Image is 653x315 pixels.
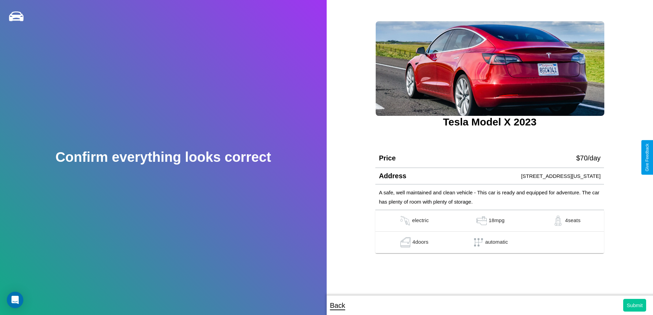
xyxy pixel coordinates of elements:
[412,237,428,247] p: 4 doors
[7,292,23,308] div: Open Intercom Messenger
[623,299,646,312] button: Submit
[485,237,508,247] p: automatic
[56,149,271,165] h2: Confirm everything looks correct
[379,172,406,180] h4: Address
[565,216,580,226] p: 4 seats
[521,171,601,181] p: [STREET_ADDRESS][US_STATE]
[576,152,601,164] p: $ 70 /day
[330,299,345,312] p: Back
[551,216,565,226] img: gas
[412,216,429,226] p: electric
[379,154,396,162] h4: Price
[645,144,650,171] div: Give Feedback
[475,216,488,226] img: gas
[379,188,601,206] p: A safe, well maintained and clean vehicle - This car is ready and equipped for adventure. The car...
[399,237,412,247] img: gas
[375,116,604,128] h3: Tesla Model X 2023
[398,216,412,226] img: gas
[488,216,505,226] p: 18 mpg
[375,210,604,253] table: simple table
